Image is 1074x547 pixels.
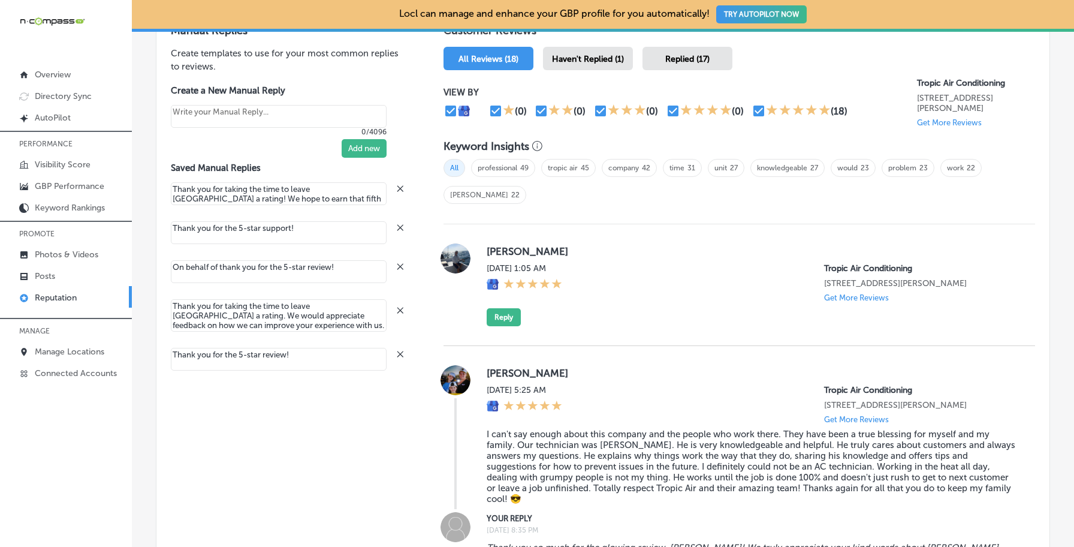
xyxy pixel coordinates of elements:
textarea: Create your Quick Reply [171,348,387,371]
p: Posts [35,271,55,281]
div: 4 Stars [680,104,732,118]
p: Manage Locations [35,347,104,357]
a: 45 [581,164,589,172]
span: Haven't Replied (1) [552,54,624,64]
textarea: Create your Quick Reply [171,260,387,283]
button: Add new [342,139,387,158]
span: Replied (17) [665,54,710,64]
div: 2 Stars [548,104,574,118]
p: Get More Reviews [917,118,982,127]
p: Directory Sync [35,91,92,101]
img: Image [441,512,470,542]
p: Create templates to use for your most common replies to reviews. [171,47,405,73]
h3: Keyword Insights [444,140,529,153]
label: Create a New Manual Reply [171,85,387,96]
a: professional [478,164,517,172]
a: 22 [511,191,520,199]
label: Saved Manual Replies [171,163,405,173]
div: (18) [831,106,847,117]
textarea: Create your Quick Reply [171,105,387,128]
h1: Customer Reviews [444,24,1035,42]
p: VIEW BY [444,87,917,98]
p: Overview [35,70,71,80]
textarea: Create your Quick Reply [171,182,387,205]
p: Tropic Air Conditioning [824,263,1016,273]
blockquote: I can't say enough about this company and the people who work there. They have been a true blessi... [487,429,1016,504]
p: Tropic Air Conditioning [824,385,1016,395]
a: tropic air [548,164,578,172]
a: would [837,164,858,172]
a: problem [888,164,916,172]
p: 0/4096 [171,128,387,136]
a: 31 [687,164,695,172]
p: 1342 whitfield ave [824,400,1016,410]
a: 27 [730,164,738,172]
div: (0) [646,106,658,117]
div: 3 Stars [608,104,646,118]
label: [PERSON_NAME] [487,367,1016,379]
div: 1 Star [503,104,515,118]
label: YOUR REPLY [487,514,1016,523]
div: 5 Stars [503,278,562,291]
span: All Reviews (18) [458,54,518,64]
a: time [669,164,684,172]
p: Photos & Videos [35,250,98,260]
label: [DATE] 1:05 AM [487,263,562,273]
a: 49 [520,164,529,172]
div: (0) [574,106,586,117]
p: Visibility Score [35,160,90,170]
a: [PERSON_NAME] [450,191,508,199]
p: Keyword Rankings [35,203,105,213]
a: 27 [810,164,818,172]
label: [DATE] 8:35 PM [487,526,1016,534]
p: Connected Accounts [35,368,117,378]
p: Reputation [35,293,77,303]
a: 22 [967,164,975,172]
label: [PERSON_NAME] [487,245,1016,257]
a: knowledgeable [757,164,807,172]
a: 23 [919,164,928,172]
button: Reply [487,308,521,326]
p: AutoPilot [35,113,71,123]
a: 42 [642,164,650,172]
p: Get More Reviews [824,293,889,302]
label: [DATE] 5:25 AM [487,385,562,395]
button: TRY AUTOPILOT NOW [716,5,807,23]
a: unit [714,164,727,172]
div: 5 Stars [503,400,562,413]
div: (0) [515,106,527,117]
p: Get More Reviews [824,415,889,424]
span: All [444,159,465,177]
p: Tropic Air Conditioning [917,78,1035,88]
textarea: Create your Quick Reply [171,299,387,332]
div: (0) [732,106,744,117]
a: company [608,164,639,172]
p: 1342 whitfield ave [824,278,1016,288]
a: work [947,164,964,172]
img: 660ab0bf-5cc7-4cb8-ba1c-48b5ae0f18e60NCTV_CLogo_TV_Black_-500x88.png [19,16,85,27]
textarea: Create your Quick Reply [171,221,387,244]
div: 5 Stars [766,104,831,118]
p: GBP Performance [35,181,104,191]
p: 1342 whitfield ave sarasota, FL 34243, US [917,93,1035,113]
a: 23 [861,164,869,172]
